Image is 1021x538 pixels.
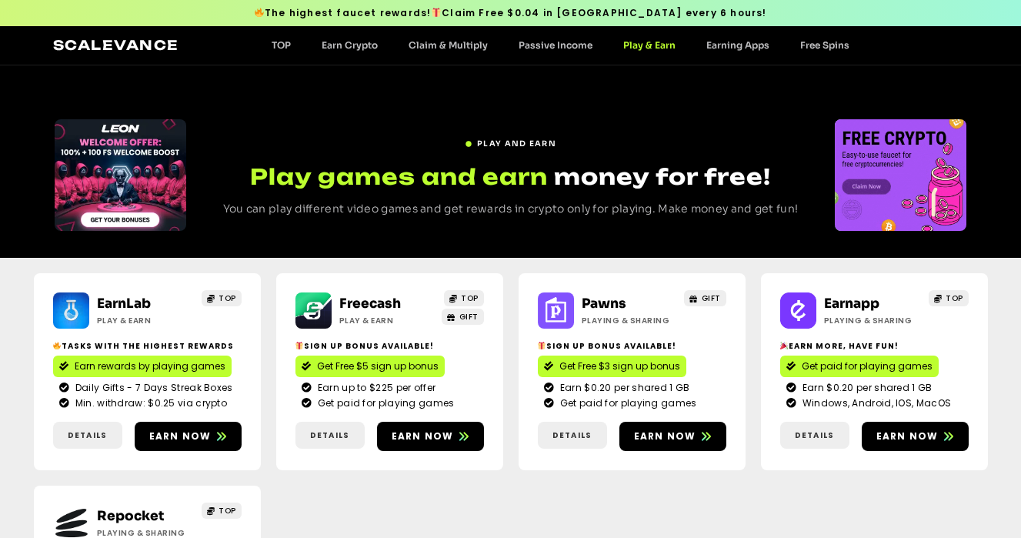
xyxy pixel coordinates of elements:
[256,39,306,51] a: TOP
[135,422,242,451] a: Earn now
[392,429,454,443] span: Earn now
[215,200,806,219] p: You can play different video games and get rewards in crypto only for playing. Make money and get...
[556,396,697,410] span: Get paid for playing games
[432,8,441,17] img: 🎁
[503,39,608,51] a: Passive Income
[835,119,966,231] div: 1 / 3
[946,292,963,304] span: TOP
[780,342,788,349] img: 🎉
[552,429,592,441] span: Details
[149,429,212,443] span: Earn now
[75,359,225,373] span: Earn rewards by playing games
[684,290,726,306] a: GIFT
[295,356,445,377] a: Get Free $5 sign up bonus
[538,422,607,449] a: Details
[538,340,726,352] h2: Sign up bonus available!
[459,311,479,322] span: GIFT
[295,340,484,352] h2: Sign Up Bonus Available!
[295,422,365,449] a: Details
[824,296,879,312] a: Earnapp
[393,39,503,51] a: Claim & Multiply
[53,342,61,349] img: 🔥
[53,422,122,449] a: Details
[795,429,834,441] span: Details
[256,39,865,51] nav: Menu
[97,508,164,524] a: Repocket
[68,429,107,441] span: Details
[377,422,484,451] a: Earn now
[250,162,548,192] span: Play games and earn
[582,296,626,312] a: Pawns
[799,396,951,410] span: Windows, Android, IOS, MacOS
[53,340,242,352] h2: Tasks with the highest rewards
[317,359,439,373] span: Get Free $5 sign up bonus
[55,119,186,231] div: Slides
[465,132,556,149] a: PLAY AND EARN
[780,340,969,352] h2: Earn More, Have Fun!
[702,292,721,304] span: GIFT
[559,359,680,373] span: Get Free $3 sign up bonus
[202,290,242,306] a: TOP
[608,39,691,51] a: Play & Earn
[835,119,966,231] div: Slides
[314,381,436,395] span: Earn up to $225 per offer
[295,342,303,349] img: 🎁
[310,429,349,441] span: Details
[582,315,678,326] h2: Playing & Sharing
[477,138,556,149] span: PLAY AND EARN
[780,356,939,377] a: Get paid for playing games
[314,396,455,410] span: Get paid for playing games
[97,296,151,312] a: EarnLab
[442,309,484,325] a: GIFT
[538,356,686,377] a: Get Free $3 sign up bonus
[799,381,933,395] span: Earn $0.20 per shared 1 GB
[862,422,969,451] a: Earn now
[785,39,865,51] a: Free Spins
[691,39,785,51] a: Earning Apps
[556,381,690,395] span: Earn $0.20 per shared 1 GB
[929,290,969,306] a: TOP
[255,8,264,17] img: 🔥
[339,315,435,326] h2: Play & Earn
[202,503,242,519] a: TOP
[824,315,920,326] h2: Playing & Sharing
[72,381,233,395] span: Daily Gifts - 7 Days Streak Boxes
[554,163,771,190] span: money for free!
[802,359,933,373] span: Get paid for playing games
[53,356,232,377] a: Earn rewards by playing games
[219,292,236,304] span: TOP
[619,422,726,451] a: Earn now
[53,37,179,53] a: Scalevance
[306,39,393,51] a: Earn Crypto
[780,422,849,449] a: Details
[634,429,696,443] span: Earn now
[72,396,227,410] span: Min. withdraw: $0.25 via crypto
[876,429,939,443] span: Earn now
[461,292,479,304] span: TOP
[254,6,766,20] span: The highest faucet rewards! Claim Free $0.04 in [GEOGRAPHIC_DATA] every 6 hours!
[339,296,401,312] a: Freecash
[97,315,193,326] h2: Play & Earn
[538,342,546,349] img: 🎁
[219,505,236,516] span: TOP
[444,290,484,306] a: TOP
